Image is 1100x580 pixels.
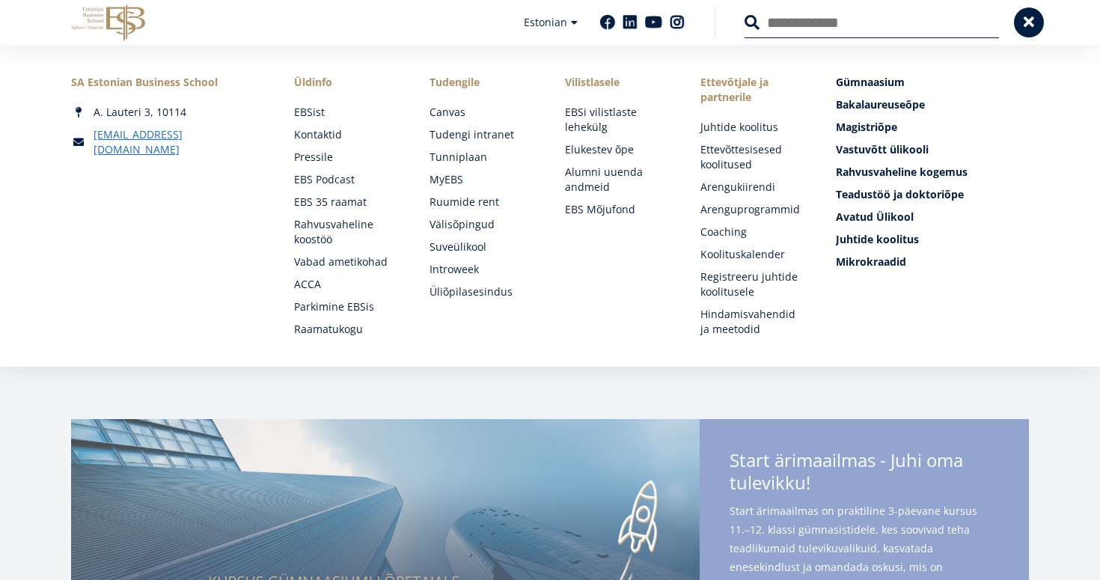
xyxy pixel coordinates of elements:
[700,202,806,217] a: Arenguprogrammid
[836,142,929,156] span: Vastuvõtt ülikooli
[836,97,925,112] span: Bakalaureuseõpe
[700,247,806,262] a: Koolituskalender
[294,195,400,210] a: EBS 35 raamat
[430,105,535,120] a: Canvas
[565,202,670,217] a: EBS Mõjufond
[565,142,670,157] a: Elukestev õpe
[836,142,1029,157] a: Vastuvõtt ülikooli
[294,127,400,142] a: Kontaktid
[294,217,400,247] a: Rahvusvaheline koostöö
[836,232,1029,247] a: Juhtide koolitus
[294,322,400,337] a: Raamatukogu
[730,449,999,498] span: Start ärimaailmas - Juhi oma
[836,210,1029,225] a: Avatud Ülikool
[430,284,535,299] a: Üliõpilasesindus
[836,187,1029,202] a: Teadustöö ja doktoriõpe
[430,75,535,90] a: Tudengile
[430,217,535,232] a: Välisõpingud
[294,277,400,292] a: ACCA
[430,127,535,142] a: Tudengi intranet
[71,75,264,90] div: SA Estonian Business School
[700,120,806,135] a: Juhtide koolitus
[836,210,914,224] span: Avatud Ülikool
[294,150,400,165] a: Pressile
[430,262,535,277] a: Introweek
[700,225,806,239] a: Coaching
[836,165,1029,180] a: Rahvusvaheline kogemus
[565,165,670,195] a: Alumni uuenda andmeid
[836,120,897,134] span: Magistriõpe
[836,120,1029,135] a: Magistriõpe
[836,187,964,201] span: Teadustöö ja doktoriõpe
[836,97,1029,112] a: Bakalaureuseõpe
[294,172,400,187] a: EBS Podcast
[836,254,906,269] span: Mikrokraadid
[836,75,905,89] span: Gümnaasium
[430,172,535,187] a: MyEBS
[565,75,670,90] span: Vilistlasele
[836,254,1029,269] a: Mikrokraadid
[294,299,400,314] a: Parkimine EBSis
[700,269,806,299] a: Registreeru juhtide koolitusele
[294,75,400,90] span: Üldinfo
[94,127,264,157] a: [EMAIL_ADDRESS][DOMAIN_NAME]
[836,232,919,246] span: Juhtide koolitus
[71,105,264,120] div: A. Lauteri 3, 10114
[294,254,400,269] a: Vabad ametikohad
[700,180,806,195] a: Arengukiirendi
[836,165,968,179] span: Rahvusvaheline kogemus
[700,75,806,105] span: Ettevõtjale ja partnerile
[645,15,662,30] a: Youtube
[700,142,806,172] a: Ettevõttesisesed koolitused
[600,15,615,30] a: Facebook
[700,307,806,337] a: Hindamisvahendid ja meetodid
[294,105,400,120] a: EBSist
[430,150,535,165] a: Tunniplaan
[623,15,638,30] a: Linkedin
[565,105,670,135] a: EBSi vilistlaste lehekülg
[430,195,535,210] a: Ruumide rent
[836,75,1029,90] a: Gümnaasium
[430,239,535,254] a: Suveülikool
[730,471,810,494] span: tulevikku!
[670,15,685,30] a: Instagram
